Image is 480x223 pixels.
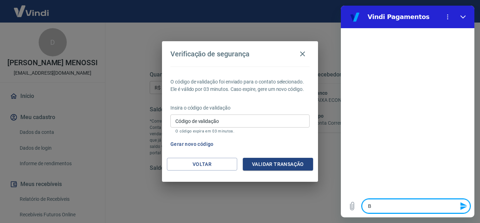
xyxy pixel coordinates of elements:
p: O código expira em 03 minutos. [175,129,305,134]
p: Insira o código de validação [170,104,310,112]
iframe: Janela de mensagens [341,6,474,217]
h4: Verificação de segurança [170,50,249,58]
p: O código de validação foi enviado para o contato selecionado. Ele é válido por 03 minutos. Caso e... [170,78,310,93]
button: Gerar novo código [168,138,216,151]
button: Voltar [167,158,237,171]
button: Validar transação [243,158,313,171]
